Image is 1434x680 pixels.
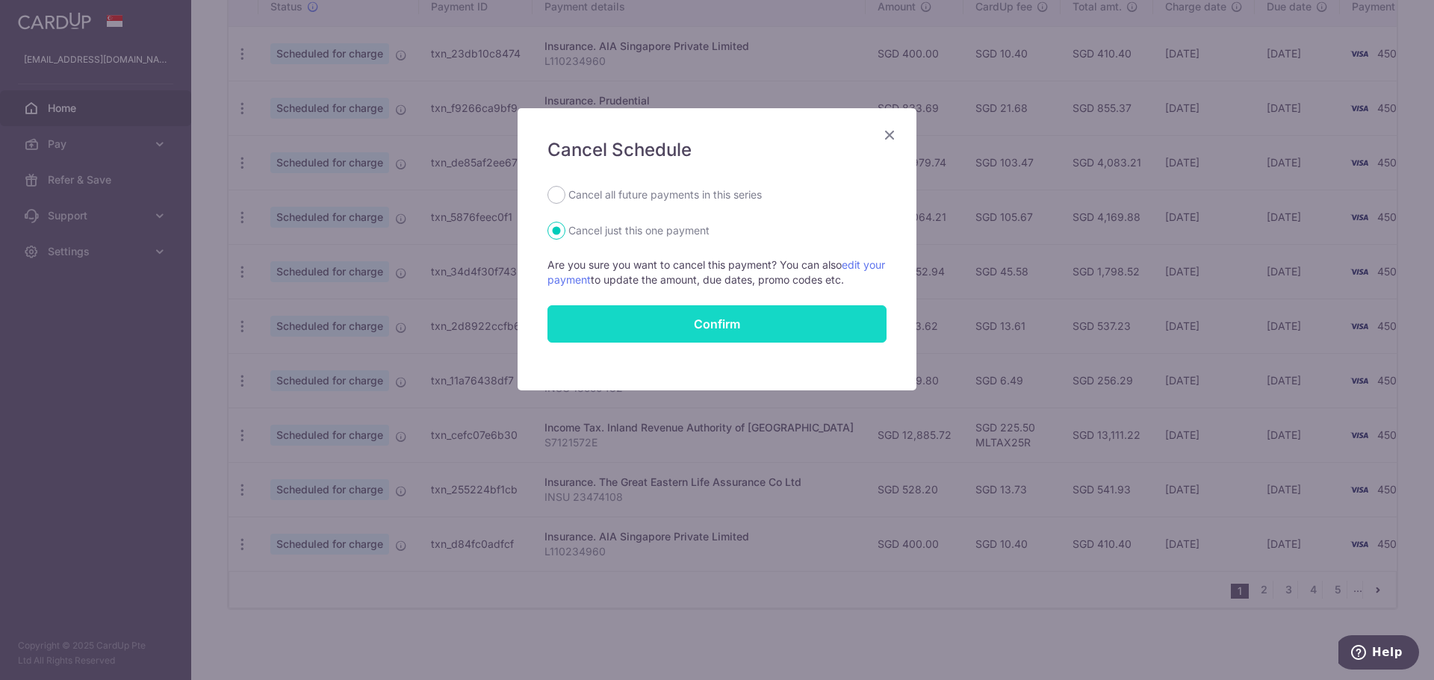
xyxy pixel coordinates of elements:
label: Cancel just this one payment [568,222,710,240]
p: Are you sure you want to cancel this payment? You can also to update the amount, due dates, promo... [547,258,887,287]
input: Confirm [547,305,887,343]
label: Cancel all future payments in this series [568,186,762,204]
iframe: Opens a widget where you can find more information [1338,635,1419,673]
button: Close [881,126,898,144]
h5: Cancel Schedule [547,138,887,162]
